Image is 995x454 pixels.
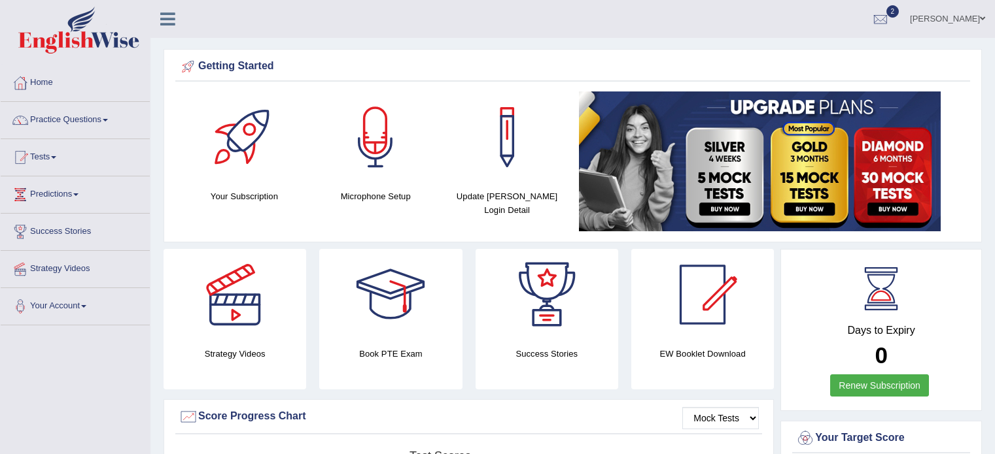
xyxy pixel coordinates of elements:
div: Your Target Score [795,429,967,448]
h4: EW Booklet Download [631,347,774,361]
h4: Book PTE Exam [319,347,462,361]
h4: Success Stories [476,347,618,361]
h4: Update [PERSON_NAME] Login Detail [448,189,567,217]
h4: Days to Expiry [795,325,967,336]
img: small5.jpg [579,91,941,231]
a: Home [1,65,150,97]
a: Tests [1,139,150,172]
h4: Your Subscription [185,189,304,203]
h4: Microphone Setup [317,189,435,203]
b: 0 [875,342,887,368]
a: Predictions [1,176,150,209]
div: Getting Started [179,57,967,76]
h4: Strategy Videos [164,347,306,361]
a: Practice Questions [1,102,150,135]
span: 2 [886,5,899,18]
a: Strategy Videos [1,251,150,284]
a: Your Account [1,288,150,321]
a: Success Stories [1,214,150,246]
a: Renew Subscription [830,374,929,397]
div: Score Progress Chart [179,407,759,427]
